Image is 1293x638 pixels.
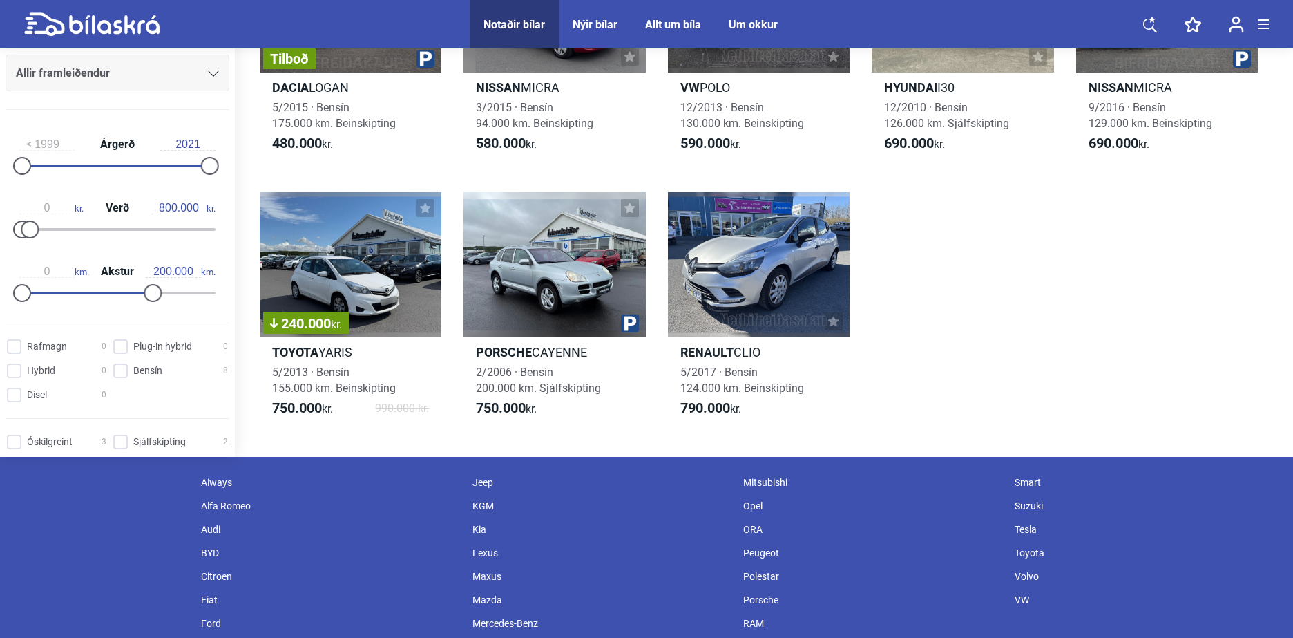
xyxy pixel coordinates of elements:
a: RenaultCLIO5/2017 · Bensín124.000 km. Beinskipting790.000kr. [668,192,850,430]
span: 5/2015 · Bensín 175.000 km. Beinskipting [272,101,396,130]
b: 480.000 [272,135,322,151]
b: Hyundai [884,80,937,95]
b: Dacia [272,80,309,95]
div: Mitsubishi [736,471,1008,494]
b: 790.000 [680,400,730,416]
div: ORA [736,518,1008,541]
div: Fiat [194,588,466,612]
span: km. [19,265,89,278]
h2: POLO [668,79,850,95]
span: 3 [102,435,106,449]
span: 12/2013 · Bensín 130.000 km. Beinskipting [680,101,804,130]
b: Toyota [272,345,318,359]
div: Mercedes-Benz [466,612,737,635]
b: 690.000 [1089,135,1138,151]
span: 0 [102,339,106,354]
b: 690.000 [884,135,934,151]
a: Notaðir bílar [483,18,545,31]
h2: YARIS [260,344,441,360]
h2: LOGAN [260,79,441,95]
b: Nissan [1089,80,1133,95]
h2: CLIO [668,344,850,360]
span: 2/2006 · Bensín 200.000 km. Sjálfskipting [476,366,601,395]
h2: I30 [872,79,1053,95]
div: Ford [194,612,466,635]
a: Um okkur [729,18,778,31]
a: Allt um bíla [645,18,701,31]
span: Sjálfskipting [133,435,186,449]
a: PorscheCAYENNE2/2006 · Bensín200.000 km. Sjálfskipting750.000kr. [463,192,645,430]
div: KGM [466,494,737,518]
span: 990.000 kr. [375,400,429,417]
div: Maxus [466,565,737,588]
span: Rafmagn [27,339,67,354]
b: VW [680,80,700,95]
div: Smart [1008,471,1279,494]
span: Óskilgreint [27,435,73,449]
a: 240.000kr.ToyotaYARIS5/2013 · Bensín155.000 km. Beinskipting750.000kr.990.000 kr. [260,192,441,430]
h2: MICRA [463,79,645,95]
a: Nýir bílar [573,18,617,31]
span: kr. [272,135,333,152]
div: Aiways [194,471,466,494]
div: Suzuki [1008,494,1279,518]
span: kr. [19,202,84,214]
h2: MICRA [1076,79,1258,95]
div: Tesla [1008,518,1279,541]
span: kr. [476,400,537,417]
div: Audi [194,518,466,541]
div: RAM [736,612,1008,635]
span: 9/2016 · Bensín 129.000 km. Beinskipting [1089,101,1212,130]
b: Porsche [476,345,532,359]
span: kr. [476,135,537,152]
span: Allir framleiðendur [16,64,110,83]
div: Lexus [466,541,737,565]
span: 0 [223,339,228,354]
img: parking.png [621,315,639,332]
span: kr. [272,400,333,417]
span: Bensín [133,364,162,378]
span: Akstur [97,266,137,277]
b: 580.000 [476,135,526,151]
b: Renault [680,345,734,359]
span: kr. [151,202,215,214]
span: 8 [223,364,228,378]
span: Plug-in hybrid [133,339,192,354]
div: Citroen [194,565,466,588]
div: Opel [736,494,1008,518]
span: kr. [331,318,342,331]
span: Verð [102,203,133,214]
span: km. [146,265,215,278]
span: kr. [680,400,741,417]
div: VW [1008,588,1279,612]
div: Polestar [736,565,1008,588]
span: 3/2015 · Bensín 94.000 km. Beinskipting [476,101,593,130]
b: Nissan [476,80,521,95]
span: 0 [102,388,106,402]
div: Kia [466,518,737,541]
span: kr. [884,135,945,152]
span: Dísel [27,388,47,402]
span: 5/2017 · Bensín 124.000 km. Beinskipting [680,366,804,395]
div: Peugeot [736,541,1008,565]
span: Tilboð [270,52,309,66]
img: user-login.svg [1229,16,1244,33]
div: BYD [194,541,466,565]
span: kr. [1089,135,1149,152]
span: Hybrid [27,364,55,378]
b: 750.000 [476,400,526,416]
div: Mazda [466,588,737,612]
div: Toyota [1008,541,1279,565]
span: 2 [223,435,228,449]
span: 240.000 [270,317,342,330]
img: parking.png [1233,50,1251,68]
div: Volvo [1008,565,1279,588]
h2: CAYENNE [463,344,645,360]
span: 12/2010 · Bensín 126.000 km. Sjálfskipting [884,101,1009,130]
span: 5/2013 · Bensín 155.000 km. Beinskipting [272,366,396,395]
b: 750.000 [272,400,322,416]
